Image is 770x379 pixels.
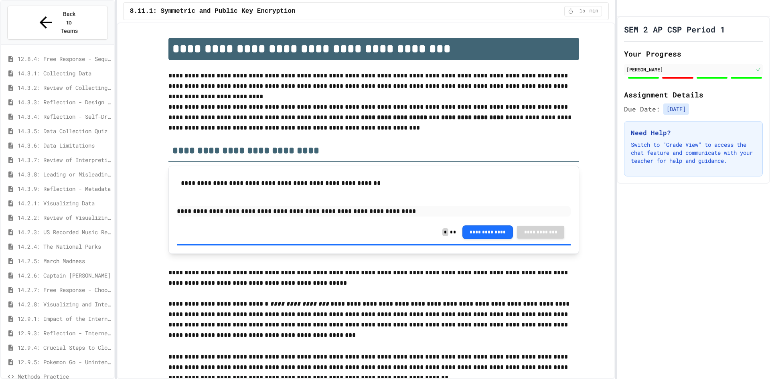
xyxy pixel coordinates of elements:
span: 14.3.7: Review of Interpreting Data [18,156,111,164]
span: 14.2.8: Visualizing and Interpreting Data Quiz [18,300,111,308]
span: 12.9.3: Reflection - Internet Impact [18,329,111,337]
span: 14.2.2: Review of Visualizing Data [18,213,111,222]
span: 14.2.1: Visualizing Data [18,199,111,207]
h2: Assignment Details [624,89,763,100]
button: Back to Teams [7,6,108,40]
span: 14.2.6: Captain [PERSON_NAME] [18,271,111,280]
span: 12.9.5: Pokemon Go - Unintended Effects [18,358,111,366]
h2: Your Progress [624,48,763,59]
span: 12.9.1: Impact of the Internet [18,314,111,323]
h1: SEM 2 AP CSP Period 1 [624,24,725,35]
span: 14.2.7: Free Response - Choosing a Visualization [18,286,111,294]
p: Switch to "Grade View" to access the chat feature and communicate with your teacher for help and ... [631,141,756,165]
span: min [590,8,598,14]
span: 14.3.6: Data Limitations [18,141,111,150]
span: 14.2.3: US Recorded Music Revenue [18,228,111,236]
span: 14.2.5: March Madness [18,257,111,265]
span: 14.2.4: The National Parks [18,242,111,251]
span: 14.3.1: Collecting Data [18,69,111,77]
span: 14.3.9: Reflection - Metadata [18,184,111,193]
span: 12.9.4: Crucial Steps to Close the Digital Divide [18,343,111,352]
span: 8.11.1: Symmetric and Public Key Encryption [130,6,296,16]
span: 14.3.3: Reflection - Design a Survey [18,98,111,106]
span: 14.3.8: Leading or Misleading? [18,170,111,178]
span: 14.3.2: Review of Collecting Data [18,83,111,92]
span: 14.3.4: Reflection - Self-Driving Cars [18,112,111,121]
span: 12.8.4: Free Response - Sequential vs. Parallel [18,55,111,63]
h3: Need Help? [631,128,756,138]
span: [DATE] [663,103,689,115]
div: [PERSON_NAME] [626,66,754,73]
span: Due Date: [624,104,660,114]
span: 14.3.5: Data Collection Quiz [18,127,111,135]
span: 15 [576,8,589,14]
span: Back to Teams [60,10,79,35]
